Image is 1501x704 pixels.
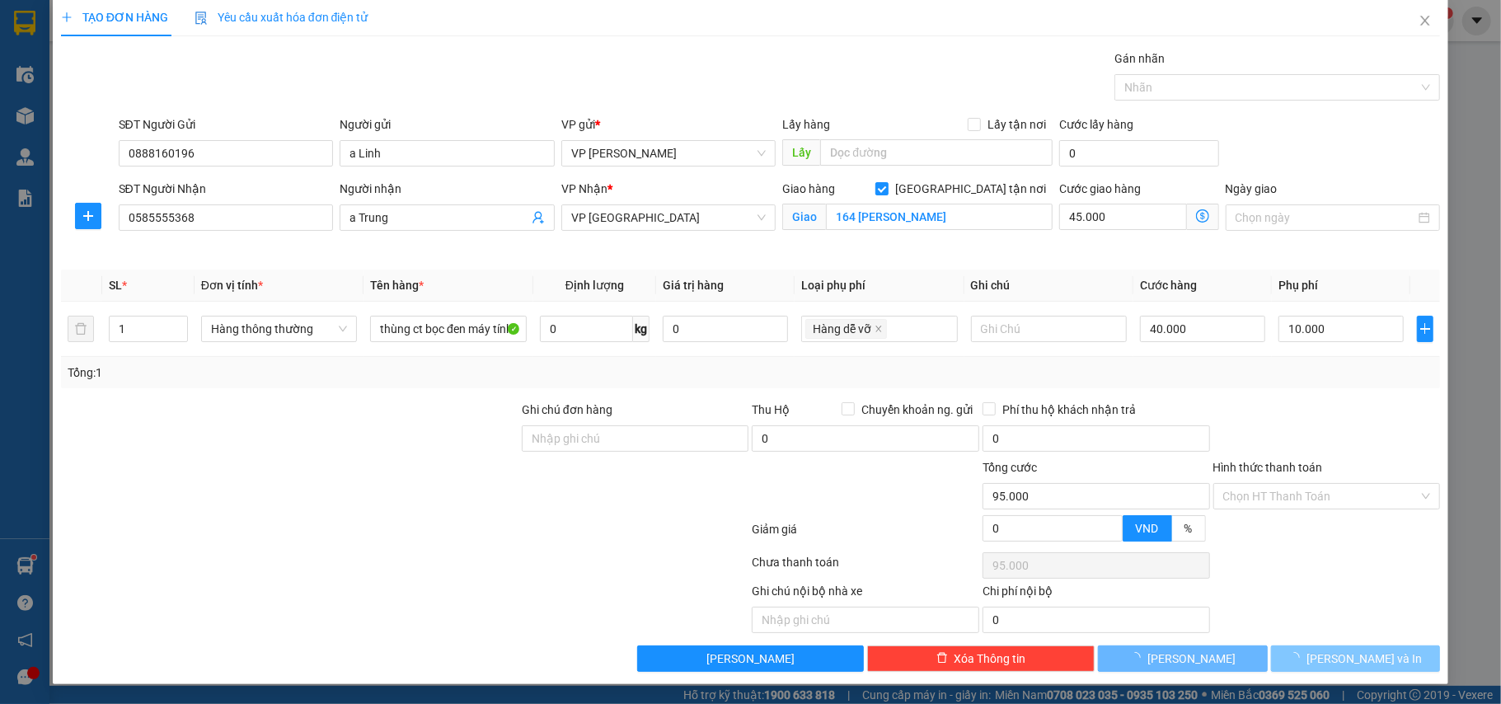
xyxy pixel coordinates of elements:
span: close [875,325,883,335]
span: Xóa Thông tin [955,650,1026,668]
span: TẠO ĐƠN HÀNG [61,11,168,24]
label: Ghi chú đơn hàng [522,403,612,416]
span: VP Nhận [561,182,607,195]
span: loading [1129,652,1147,664]
span: loading [1288,652,1306,664]
b: GỬI : VP [PERSON_NAME] [21,120,288,147]
span: [PERSON_NAME] [1147,650,1236,668]
span: Lấy [782,139,820,166]
button: [PERSON_NAME] [637,645,865,672]
span: user-add [532,211,545,224]
span: delete [936,652,948,665]
span: SL [109,279,122,292]
div: SĐT Người Gửi [119,115,334,134]
div: Tổng: 1 [68,364,580,382]
div: Người nhận [340,180,555,198]
button: plus [75,203,101,229]
span: Giao [782,204,826,230]
span: Giao hàng [782,182,835,195]
li: Hotline: 1900 3383, ĐT/Zalo : 0862837383 [154,61,689,82]
span: [PERSON_NAME] [706,650,795,668]
label: Hình thức thanh toán [1213,461,1323,474]
span: Thu Hộ [752,403,790,416]
input: Dọc đường [820,139,1053,166]
button: delete [68,316,94,342]
span: VND [1136,522,1159,535]
input: Ghi Chú [971,316,1127,342]
label: Ngày giao [1226,182,1278,195]
span: Chuyển khoản ng. gửi [855,401,979,419]
span: close [1419,14,1432,27]
span: Định lượng [565,279,624,292]
button: [PERSON_NAME] [1098,645,1268,672]
div: Chưa thanh toán [750,553,981,582]
div: Người gửi [340,115,555,134]
span: % [1184,522,1193,535]
span: plus [61,12,73,23]
span: Đơn vị tính [201,279,263,292]
img: icon [195,12,208,25]
span: [PERSON_NAME] và In [1306,650,1422,668]
span: [GEOGRAPHIC_DATA] tận nơi [889,180,1053,198]
span: VP Thái Bình [571,205,767,230]
span: Giá trị hàng [663,279,724,292]
li: 237 [PERSON_NAME] , [GEOGRAPHIC_DATA] [154,40,689,61]
span: kg [633,316,650,342]
span: Phụ phí [1278,279,1318,292]
span: Phí thu hộ khách nhận trả [996,401,1142,419]
span: Hàng dễ vỡ [813,320,871,338]
span: Hàng thông thường [211,317,347,341]
span: plus [1418,322,1433,336]
button: [PERSON_NAME] và In [1271,645,1441,672]
span: Cước hàng [1140,279,1197,292]
input: Giao tận nơi [826,204,1053,230]
span: Tên hàng [370,279,424,292]
span: dollar-circle [1196,209,1209,223]
input: Cước giao hàng [1059,204,1186,230]
span: Tổng cước [983,461,1037,474]
th: Ghi chú [964,270,1133,302]
input: 0 [663,316,788,342]
span: Lấy tận nơi [981,115,1053,134]
span: Yêu cầu xuất hóa đơn điện tử [195,11,368,24]
label: Gán nhãn [1114,52,1165,65]
span: Hàng dễ vỡ [805,319,887,339]
div: Chi phí nội bộ [983,582,1210,607]
span: plus [76,209,101,223]
div: SĐT Người Nhận [119,180,334,198]
span: Lấy hàng [782,118,830,131]
input: Ghi chú đơn hàng [522,425,749,452]
input: VD: Bàn, Ghế [370,316,526,342]
button: deleteXóa Thông tin [867,645,1095,672]
div: Giảm giá [750,520,981,549]
input: Nhập ghi chú [752,607,979,633]
div: VP gửi [561,115,776,134]
input: Ngày giao [1236,209,1416,227]
button: plus [1417,316,1433,342]
th: Loại phụ phí [795,270,964,302]
label: Cước lấy hàng [1059,118,1133,131]
span: VP Trần Khát Chân [571,141,767,166]
label: Cước giao hàng [1059,182,1141,195]
input: Cước lấy hàng [1059,140,1218,167]
div: Ghi chú nội bộ nhà xe [752,582,979,607]
img: logo.jpg [21,21,103,103]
